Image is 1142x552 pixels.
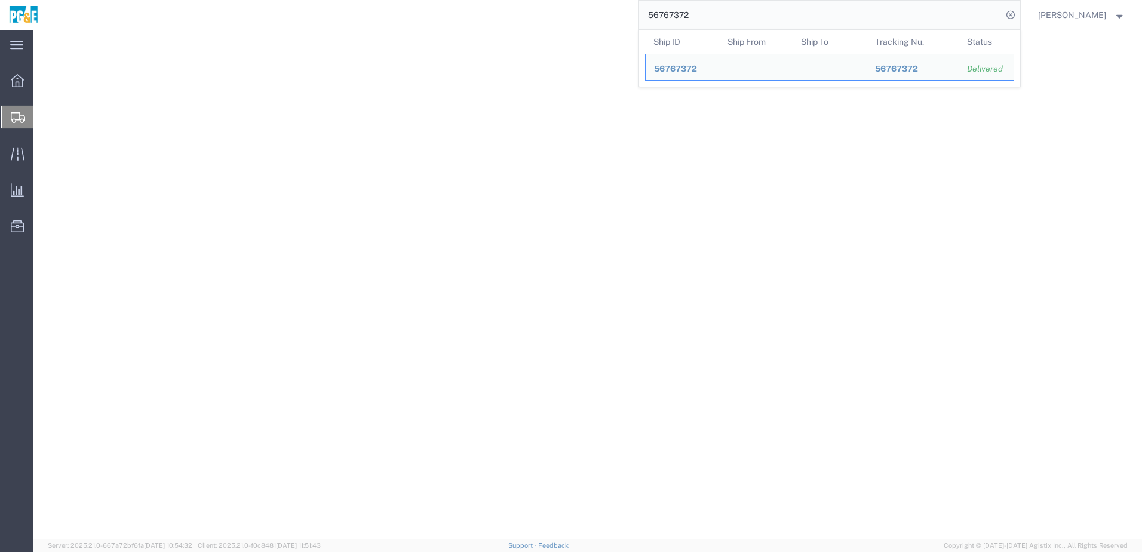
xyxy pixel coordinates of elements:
div: 56767372 [874,63,950,75]
span: Evelyn Angel [1038,8,1106,22]
div: Delivered [967,63,1005,75]
span: Client: 2025.21.0-f0c8481 [198,542,321,549]
button: [PERSON_NAME] [1037,8,1126,22]
span: 56767372 [654,64,697,73]
span: Copyright © [DATE]-[DATE] Agistix Inc., All Rights Reserved [944,541,1128,551]
th: Ship To [793,30,867,54]
th: Ship ID [645,30,719,54]
a: Support [508,542,538,549]
span: [DATE] 11:51:43 [276,542,321,549]
span: [DATE] 10:54:32 [144,542,192,549]
a: Feedback [538,542,569,549]
th: Tracking Nu. [866,30,959,54]
span: 56767372 [874,64,917,73]
th: Status [959,30,1014,54]
img: logo [8,6,39,24]
iframe: FS Legacy Container [33,30,1142,539]
div: 56767372 [654,63,711,75]
span: Server: 2025.21.0-667a72bf6fa [48,542,192,549]
input: Search for shipment number, reference number [639,1,1002,29]
th: Ship From [719,30,793,54]
table: Search Results [645,30,1020,87]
